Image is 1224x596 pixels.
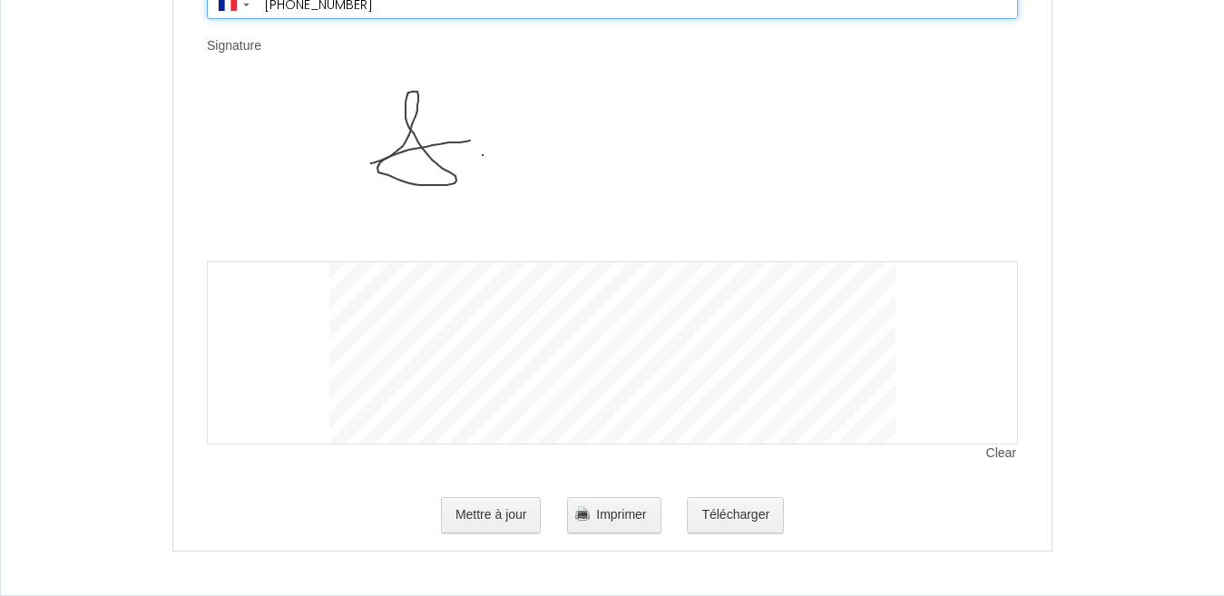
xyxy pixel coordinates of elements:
[207,37,261,55] label: Signature
[567,497,661,533] button: Imprimer
[575,506,590,521] img: printer.png
[596,507,646,522] span: Imprimer
[441,497,542,533] button: Mettre à jour
[687,497,784,533] button: Télécharger
[241,1,251,8] span: ▼
[986,445,1018,463] span: Clear
[329,80,896,261] img: signature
